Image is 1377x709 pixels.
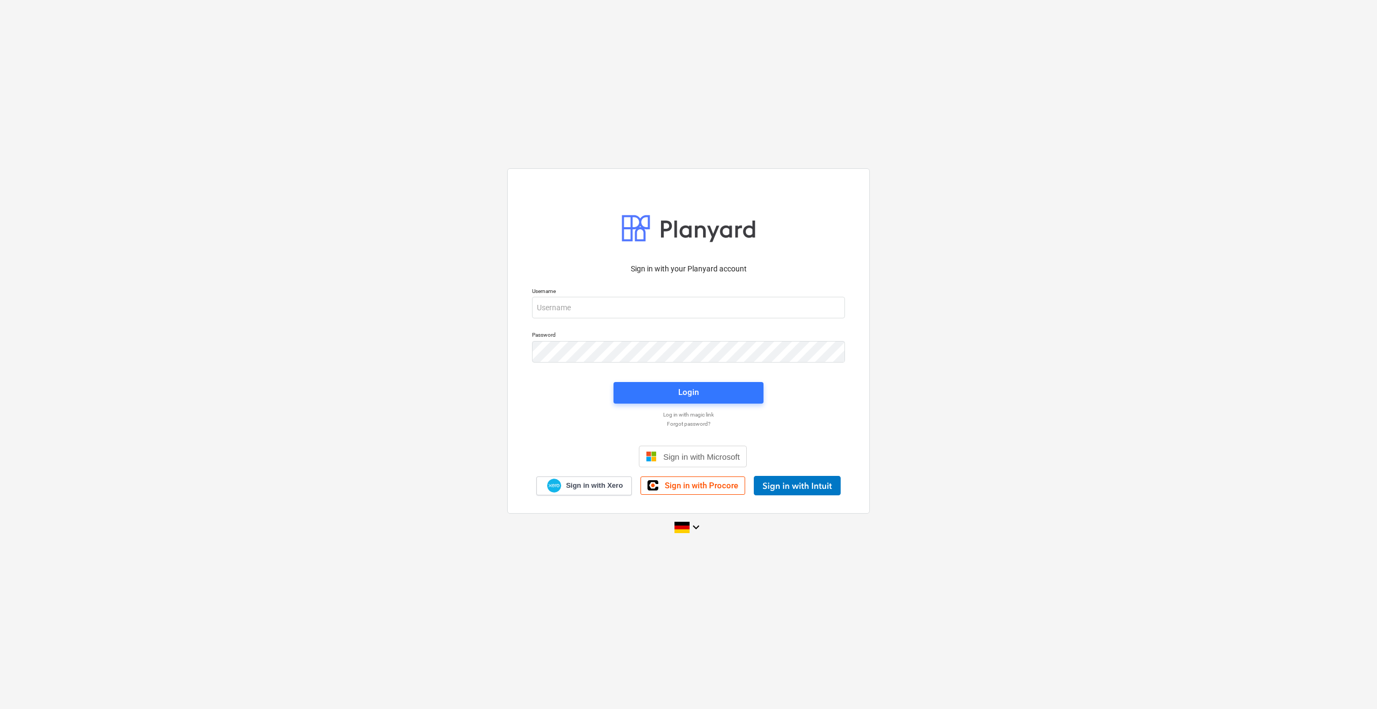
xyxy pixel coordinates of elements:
a: Sign in with Xero [536,476,632,495]
p: Password [532,331,845,340]
p: Sign in with your Planyard account [532,263,845,275]
a: Forgot password? [527,420,850,427]
p: Username [532,288,845,297]
span: Sign in with Procore [665,481,738,490]
i: keyboard_arrow_down [690,521,703,534]
button: Login [613,382,764,404]
a: Log in with magic link [527,411,850,418]
div: Login [678,385,699,399]
span: Sign in with Microsoft [663,452,740,461]
img: Xero logo [547,479,561,493]
a: Sign in with Procore [640,476,745,495]
span: Sign in with Xero [566,481,623,490]
input: Username [532,297,845,318]
img: Microsoft logo [646,451,657,462]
